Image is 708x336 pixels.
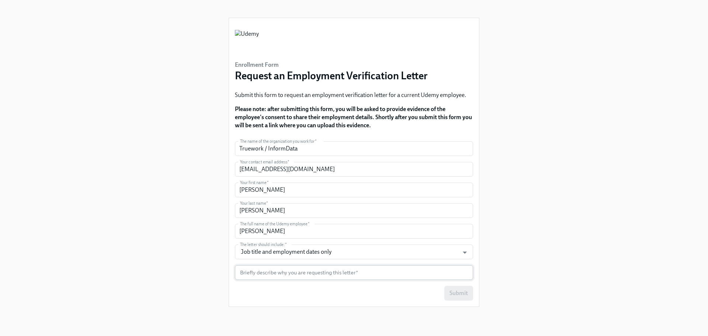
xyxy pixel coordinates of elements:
[235,91,473,99] p: Submit this form to request an employment verification letter for a current Udemy employee.
[235,105,472,129] strong: Please note: after submitting this form, you will be asked to provide evidence of the employee's ...
[459,247,471,258] button: Open
[235,61,428,69] h6: Enrollment Form
[235,30,259,52] img: Udemy
[235,69,428,82] h3: Request an Employment Verification Letter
